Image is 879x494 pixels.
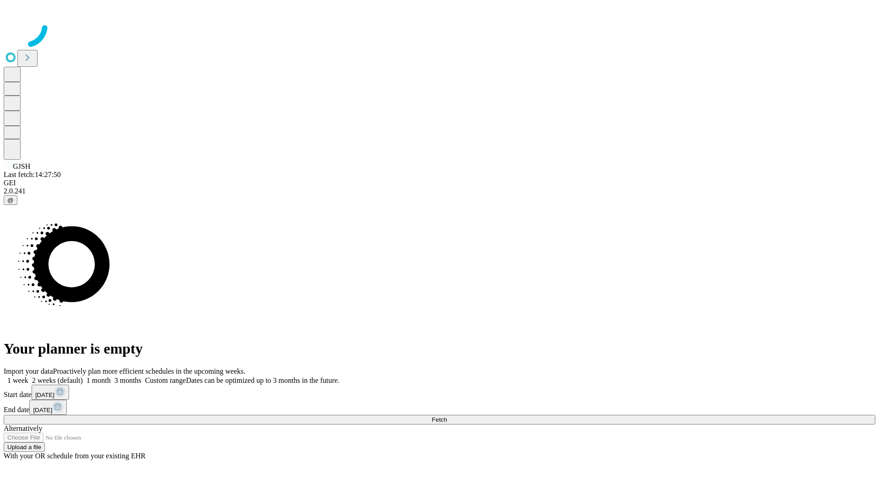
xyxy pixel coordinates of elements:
[4,171,61,178] span: Last fetch: 14:27:50
[4,452,146,460] span: With your OR schedule from your existing EHR
[4,415,875,424] button: Fetch
[4,442,45,452] button: Upload a file
[29,400,67,415] button: [DATE]
[4,187,875,195] div: 2.0.241
[4,195,17,205] button: @
[13,162,30,170] span: GJSH
[4,179,875,187] div: GEI
[7,376,28,384] span: 1 week
[32,385,69,400] button: [DATE]
[87,376,111,384] span: 1 month
[7,197,14,204] span: @
[33,407,52,413] span: [DATE]
[35,392,54,398] span: [DATE]
[4,385,875,400] div: Start date
[4,340,875,357] h1: Your planner is empty
[4,424,42,432] span: Alternatively
[145,376,186,384] span: Custom range
[114,376,141,384] span: 3 months
[432,416,447,423] span: Fetch
[186,376,339,384] span: Dates can be optimized up to 3 months in the future.
[4,367,53,375] span: Import your data
[4,400,875,415] div: End date
[53,367,245,375] span: Proactively plan more efficient schedules in the upcoming weeks.
[32,376,83,384] span: 2 weeks (default)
